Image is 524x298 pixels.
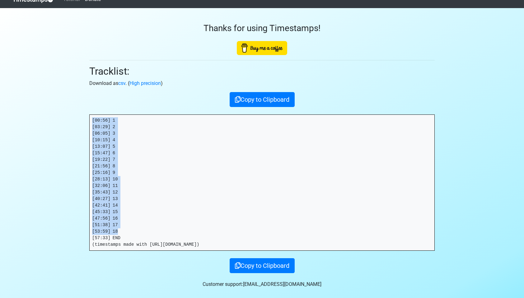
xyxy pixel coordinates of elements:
[230,258,295,273] button: Copy to Clipboard
[90,115,434,250] pre: [00:56] 1 [03:29] 2 [06:05] 3 [10:15] 4 [13:07] 5 [15:47] 6 [19:22] 7 [21:56] 8 [25:16] 9 [28:13]...
[89,23,435,34] h3: Thanks for using Timestamps!
[89,65,435,77] h2: Tracklist:
[89,80,435,87] p: Download as . ( )
[118,80,125,86] a: csv
[230,92,295,107] button: Copy to Clipboard
[129,80,161,86] a: High precision
[237,41,287,55] img: Buy Me A Coffee
[493,267,517,291] iframe: Drift Widget Chat Controller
